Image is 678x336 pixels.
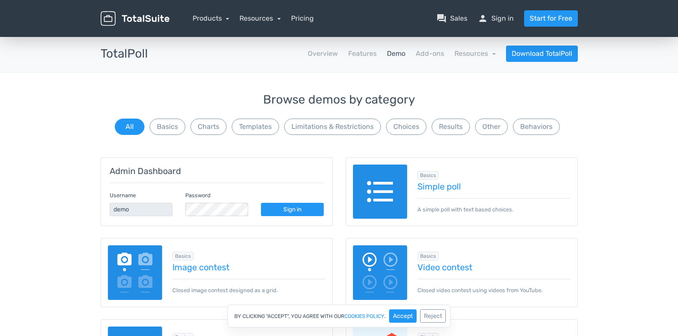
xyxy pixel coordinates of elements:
div: By clicking "Accept", you agree with our . [227,305,451,327]
span: Browse all in Basics [172,252,193,260]
span: Browse all in Basics [417,171,439,180]
button: All [115,119,144,135]
label: Password [185,191,211,199]
span: question_answer [436,13,447,24]
img: video-poll.png [353,245,408,300]
a: Demo [387,49,405,59]
a: Image contest [172,263,325,272]
button: Reject [420,309,446,323]
a: Sign in [261,203,324,216]
label: Username [110,191,136,199]
p: Closed image contest designed as a grid. [172,279,325,294]
button: Charts [190,119,227,135]
button: Accept [389,309,417,323]
span: person [478,13,488,24]
button: Results [432,119,470,135]
a: Start for Free [524,10,578,27]
a: Simple poll [417,182,571,191]
img: text-poll.png [353,165,408,219]
button: Templates [232,119,279,135]
p: Closed video contest using videos from YouTube. [417,279,571,294]
a: cookies policy [344,314,384,319]
a: personSign in [478,13,514,24]
img: image-poll.png [108,245,163,300]
button: Choices [386,119,426,135]
img: TotalSuite for WordPress [101,11,169,26]
a: Resources [239,14,281,22]
a: Pricing [291,13,314,24]
button: Behaviors [513,119,560,135]
a: Features [348,49,377,59]
button: Limitations & Restrictions [284,119,381,135]
button: Other [475,119,508,135]
a: question_answerSales [436,13,467,24]
a: Add-ons [416,49,444,59]
h5: Admin Dashboard [110,166,324,176]
h3: Browse demos by category [101,93,578,107]
h3: TotalPoll [101,47,148,61]
a: Resources [454,49,496,58]
a: Products [193,14,230,22]
a: Video contest [417,263,571,272]
a: Overview [308,49,338,59]
a: Download TotalPoll [506,46,578,62]
p: A simple poll with text based choices. [417,198,571,214]
span: Browse all in Basics [417,252,439,260]
button: Basics [150,119,185,135]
